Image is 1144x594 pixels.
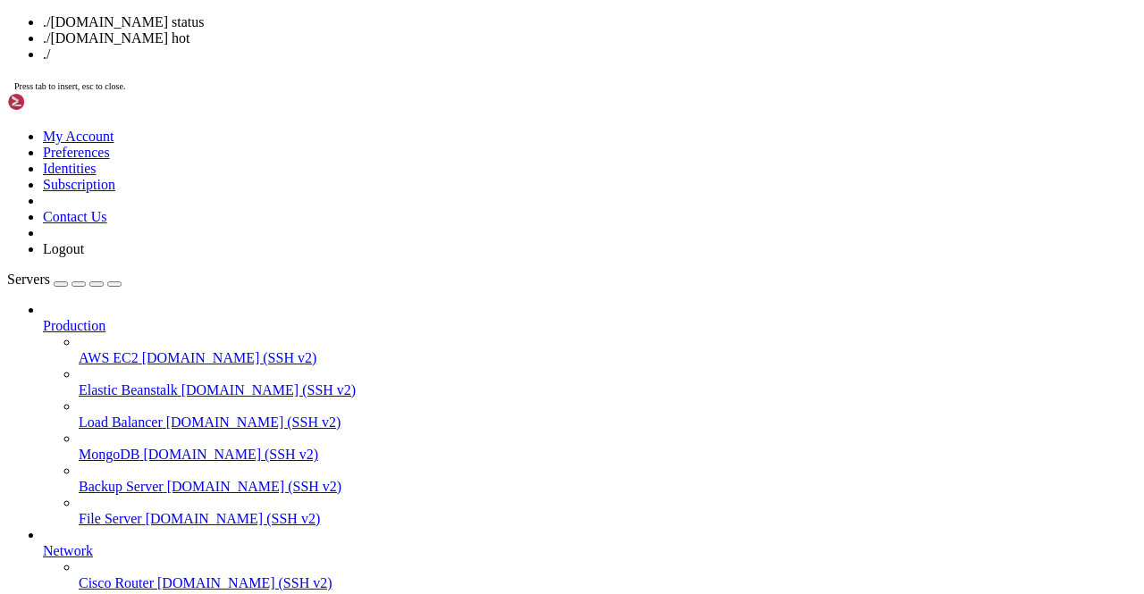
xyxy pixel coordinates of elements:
a: File Server [DOMAIN_NAME] (SSH v2) [79,511,1137,527]
li: Production [43,302,1137,527]
span: [DOMAIN_NAME] (SSH v2) [146,511,321,526]
a: Subscription [43,177,115,192]
a: Servers [7,272,122,287]
li: Backup Server [DOMAIN_NAME] (SSH v2) [79,463,1137,495]
a: Contact Us [43,209,107,224]
x-row: / ___/___ _ _ _____ _ ___ ___ [7,61,911,70]
a: My Account [43,129,114,144]
x-row: | |__| (_) | .` | | |/ _ \| _ \ (_) | [7,79,911,88]
a: AWS EC2 [DOMAIN_NAME] (SSH v2) [79,350,1137,366]
img: Shellngn [7,93,110,111]
span: [DOMAIN_NAME] (SSH v2) [167,479,342,494]
span: [DOMAIN_NAME] (SSH v2) [157,575,332,590]
li: ./[DOMAIN_NAME] status [43,14,1137,30]
a: Preferences [43,145,110,160]
x-row: * Support: [URL][DOMAIN_NAME] [7,43,911,52]
span: Press tab to insert, esc to close. [14,81,125,91]
span: MongoDB [79,447,139,462]
li: ./ [43,46,1137,63]
span: Production [43,318,105,333]
x-row: | | / _ \| \| |_ _/ \ | _ )/ _ \ [7,70,911,79]
li: AWS EC2 [DOMAIN_NAME] (SSH v2) [79,334,1137,366]
li: Elastic Beanstalk [DOMAIN_NAME] (SSH v2) [79,366,1137,398]
span: Cisco Router [79,575,154,590]
x-row: Welcome to Ubuntu 22.04.5 LTS (GNU/Linux 5.15.0-25-generic x86_64) [7,7,911,16]
a: Load Balancer [DOMAIN_NAME] (SSH v2) [79,414,1137,431]
x-row: * Documentation: [URL][DOMAIN_NAME] [7,25,911,34]
div: (34, 18) [172,168,176,177]
span: [DOMAIN_NAME] (SSH v2) [181,382,357,397]
li: MongoDB [DOMAIN_NAME] (SSH v2) [79,431,1137,463]
span: Load Balancer [79,414,163,430]
a: MongoDB [DOMAIN_NAME] (SSH v2) [79,447,1137,463]
a: Backup Server [DOMAIN_NAME] (SSH v2) [79,479,1137,495]
x-row: please don't hesitate to contact us at [EMAIL_ADDRESS][DOMAIN_NAME]. [7,132,911,141]
span: AWS EC2 [79,350,139,365]
a: Logout [43,241,84,256]
x-row: _____ [7,52,911,61]
a: Network [43,543,1137,559]
a: Elastic Beanstalk [DOMAIN_NAME] (SSH v2) [79,382,1137,398]
span: [DOMAIN_NAME] (SSH v2) [166,414,341,430]
a: Cisco Router [DOMAIN_NAME] (SSH v2) [79,575,1137,591]
span: [DOMAIN_NAME] (SSH v2) [142,350,317,365]
x-row: Last login: [DATE] from [TECHNICAL_ID] [7,150,911,159]
span: [DOMAIN_NAME] (SSH v2) [143,447,318,462]
li: Load Balancer [DOMAIN_NAME] (SSH v2) [79,398,1137,431]
x-row: root@10b0506bf319:/usr/src/app# ./ [7,168,911,177]
x-row: \____\___/|_|\_| |_/_/ \_|___/\___/ [7,88,911,96]
span: Elastic Beanstalk [79,382,178,397]
span: File Server [79,511,142,526]
span: Network [43,543,93,558]
li: File Server [DOMAIN_NAME] (SSH v2) [79,495,1137,527]
x-row: * Management: [URL][DOMAIN_NAME] [7,34,911,43]
x-row: Welcome! [7,105,911,114]
x-row: This server is hosted by Contabo. If you have any questions or need help, [7,123,911,132]
li: ./[DOMAIN_NAME] hot [43,30,1137,46]
a: Identities [43,161,97,176]
span: Backup Server [79,479,164,494]
li: Cisco Router [DOMAIN_NAME] (SSH v2) [79,559,1137,591]
x-row: root@vmi2598810:~# docker exec -it telegram-claim-bot /bin/bash [7,159,911,168]
a: Production [43,318,1137,334]
span: Servers [7,272,50,287]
